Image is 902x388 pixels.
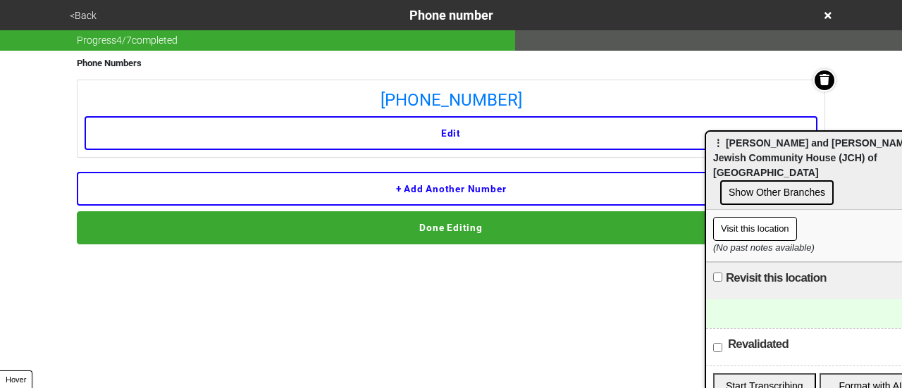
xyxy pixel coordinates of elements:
button: Done Editing [77,211,825,244]
button: Show Other Branches [720,180,834,205]
button: Edit [85,116,817,150]
a: [PHONE_NUMBER] [85,87,817,113]
i: (No past notes available) [713,242,815,253]
label: Revisit this location [726,270,827,287]
button: Visit this location [713,217,797,241]
div: Phone Numbers [77,56,825,70]
span: Phone number [409,8,493,23]
button: <Back [66,8,101,24]
label: Revalidated [728,336,789,353]
button: + Add another number [77,172,825,206]
span: Progress 4 / 7 completed [77,33,178,48]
